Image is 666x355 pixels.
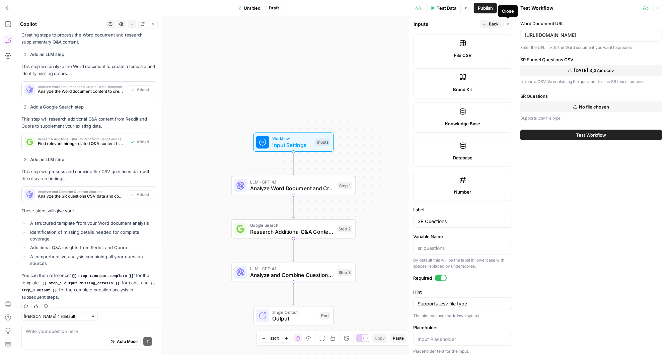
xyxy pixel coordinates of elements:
[30,157,64,162] strong: Add an LLM step
[21,116,156,130] p: This step will research additional Q&A content from Reddit and Quora to supplement your existing ...
[38,190,125,193] span: Analyze and Combine Question Sources
[574,67,614,74] span: [DATE] 3_37pm.csv
[108,337,141,346] button: Auto Mode
[28,220,156,226] li: A structured template from your Word document analysis
[117,339,138,345] span: Auto Mode
[576,132,606,138] span: Test Workflow
[413,289,512,295] label: Hint
[38,88,125,94] span: Analyze the Word document content to create a Q&A template for hiring guidance and identify missi...
[337,225,352,233] div: Step 2
[413,233,512,240] label: Variable Name
[40,281,122,285] code: {{ step_1.output.missing_details }}
[250,271,334,279] span: Analyze and Combine Question Sources
[315,139,330,146] div: Inputs
[231,133,356,152] div: WorkflowInput SettingsInputs
[231,306,356,326] div: Single OutputOutputEnd
[269,5,279,11] span: Draft
[520,44,662,51] p: Enter the URL link to the Word document you want to process
[520,78,662,85] p: Upload a CSV file containing the questions for the SR funnel process
[418,300,508,307] textarea: Supports .csv file type
[390,334,406,343] button: Paste
[250,266,334,272] span: LLM · GPT-4.1
[231,219,356,239] div: Google SearchResearch Additional Q&A Content from Reddit and QuoraStep 2
[454,52,471,59] span: File CSV
[520,56,662,63] label: SR Funnel Questions CSV
[520,101,662,112] button: No file chosen
[375,335,385,341] span: Copy
[38,193,125,199] span: Analyze the SR questions CSV data and combine it with insights from Reddit/Quora research to crea...
[520,20,662,27] label: Word Document URL
[320,312,330,319] div: End
[69,274,136,278] code: {{ step_1.output.template }}
[21,168,156,182] p: This step will process and combine the CSV questions data with the research findings.
[231,176,356,195] div: LLM · GPT-4.1Analyze Word Document and Create Hiring TemplateStep 1
[418,218,508,225] input: Input Label
[478,5,493,11] span: Publish
[474,3,497,13] button: Publish
[520,65,662,76] button: [DATE] 3_37pm.csv
[525,32,658,39] input: https://example.com/document.docx
[413,206,512,213] label: Label
[413,348,512,354] div: Placeholder text for the input.
[272,309,316,315] span: Single Output
[137,139,149,145] span: Added
[413,313,512,319] div: The hint can use markdown syntax.
[272,314,316,323] span: Output
[502,8,514,14] div: Close
[337,269,352,276] div: Step 3
[38,85,125,88] span: Analyze Word Document and Create Hiring Template
[21,272,156,301] p: You can then reference for the template, for gaps, and for the complete question analysis in subs...
[520,115,662,122] p: Supports .csv file type
[30,52,64,57] strong: Add an LLM step
[21,63,156,77] p: This step will analyze the Word document to create a template and identify missing details.
[292,238,295,262] g: Edge from step_2 to step_3
[30,104,84,110] strong: Add a Google Search step
[489,21,499,27] span: Back
[250,222,334,228] span: Google Search
[28,244,156,251] li: Additional Q&A insights from Reddit and Quora
[272,135,312,142] span: Workflow
[38,137,125,141] span: Research Additional Q&A Content from Reddit and Quora
[38,141,125,147] span: Find relevant hiring-related Q&A content from Reddit and Quora to supplement the SR questions data
[231,263,356,282] div: LLM · GPT-4.1Analyze and Combine Question SourcesStep 3
[338,182,352,189] div: Step 1
[271,336,280,341] span: 120%
[128,138,152,146] button: Added
[250,179,335,185] span: LLM · GPT-4.1
[292,151,295,175] g: Edge from start to step_1
[128,85,152,94] button: Added
[393,335,404,341] span: Paste
[250,228,334,236] span: Research Additional Q&A Content from Reddit and Quora
[272,141,312,149] span: Input Settings
[137,192,149,198] span: Added
[413,257,512,269] div: By default this will be the label in lowercase with spaces replaced by underscores.
[418,336,508,343] input: Input Placeholder
[520,93,662,99] label: SR Questions
[372,334,387,343] button: Copy
[292,282,295,305] g: Edge from step_3 to end
[250,184,335,192] span: Analyze Word Document and Create Hiring Template
[437,5,456,11] span: Test Data
[480,20,501,28] button: Back
[426,3,460,13] button: Test Data
[28,253,156,267] li: A comprehensive analysis combining all your question sources
[137,87,149,93] span: Added
[24,313,88,320] input: Claude Sonnet 4 (default)
[579,103,609,110] span: No file chosen
[454,189,471,195] span: Number
[292,195,295,218] g: Edge from step_1 to step_2
[244,5,261,11] span: Untitled
[234,3,265,13] button: Untitled
[21,31,156,46] p: Creating steps to process the Word document and research supplementary Q&A content.
[453,154,472,161] span: Database
[21,207,156,214] p: These steps will give you:
[413,324,512,331] label: Placeholder
[520,130,662,140] button: Test Workflow
[413,275,512,281] label: Required
[453,86,472,93] span: Brand Kit
[445,120,480,127] span: Knowledge Base
[418,245,508,252] input: sr_questions
[414,21,428,27] textarea: Inputs
[20,21,104,27] div: Copilot
[128,190,152,199] button: Added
